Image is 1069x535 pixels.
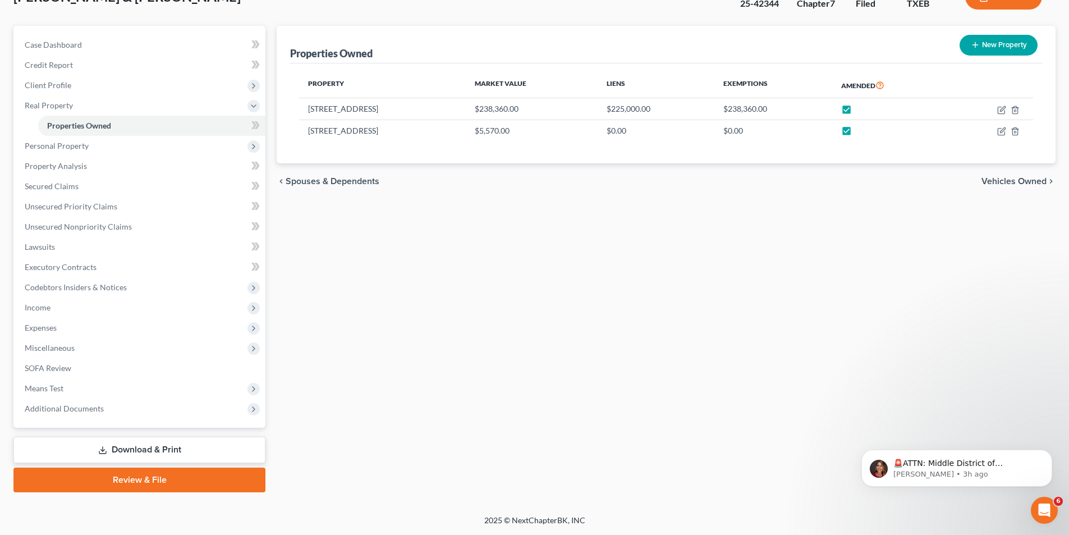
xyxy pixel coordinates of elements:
[16,257,265,277] a: Executory Contracts
[25,202,117,211] span: Unsecured Priority Claims
[714,72,832,98] th: Exemptions
[38,116,265,136] a: Properties Owned
[16,196,265,217] a: Unsecured Priority Claims
[16,358,265,378] a: SOFA Review
[832,72,948,98] th: Amended
[299,72,466,98] th: Property
[13,437,265,463] a: Download & Print
[16,237,265,257] a: Lawsuits
[277,177,379,186] button: chevron_left Spouses & Dependents
[981,177,1056,186] button: Vehicles Owned chevron_right
[286,177,379,186] span: Spouses & Dependents
[25,282,127,292] span: Codebtors Insiders & Notices
[16,156,265,176] a: Property Analysis
[25,161,87,171] span: Property Analysis
[466,72,598,98] th: Market Value
[25,404,104,413] span: Additional Documents
[25,363,71,373] span: SOFA Review
[13,468,265,492] a: Review & File
[466,98,598,120] td: $238,360.00
[1047,177,1056,186] i: chevron_right
[25,60,73,70] span: Credit Report
[598,98,714,120] td: $225,000.00
[25,242,55,252] span: Lawsuits
[16,217,265,237] a: Unsecured Nonpriority Claims
[1031,497,1058,524] iframe: Intercom live chat
[466,120,598,141] td: $5,570.00
[598,120,714,141] td: $0.00
[981,177,1047,186] span: Vehicles Owned
[25,100,73,110] span: Real Property
[47,121,111,130] span: Properties Owned
[16,176,265,196] a: Secured Claims
[25,40,82,49] span: Case Dashboard
[598,72,714,98] th: Liens
[25,181,79,191] span: Secured Claims
[277,177,286,186] i: chevron_left
[25,141,89,150] span: Personal Property
[960,35,1038,56] button: New Property
[25,80,71,90] span: Client Profile
[299,120,466,141] td: [STREET_ADDRESS]
[215,515,855,535] div: 2025 © NextChapterBK, INC
[714,98,832,120] td: $238,360.00
[290,47,373,60] div: Properties Owned
[16,55,265,75] a: Credit Report
[845,426,1069,505] iframe: Intercom notifications message
[25,262,97,272] span: Executory Contracts
[25,222,132,231] span: Unsecured Nonpriority Claims
[25,303,51,312] span: Income
[25,343,75,353] span: Miscellaneous
[1054,497,1063,506] span: 6
[25,383,63,393] span: Means Test
[16,35,265,55] a: Case Dashboard
[714,120,832,141] td: $0.00
[25,323,57,332] span: Expenses
[299,98,466,120] td: [STREET_ADDRESS]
